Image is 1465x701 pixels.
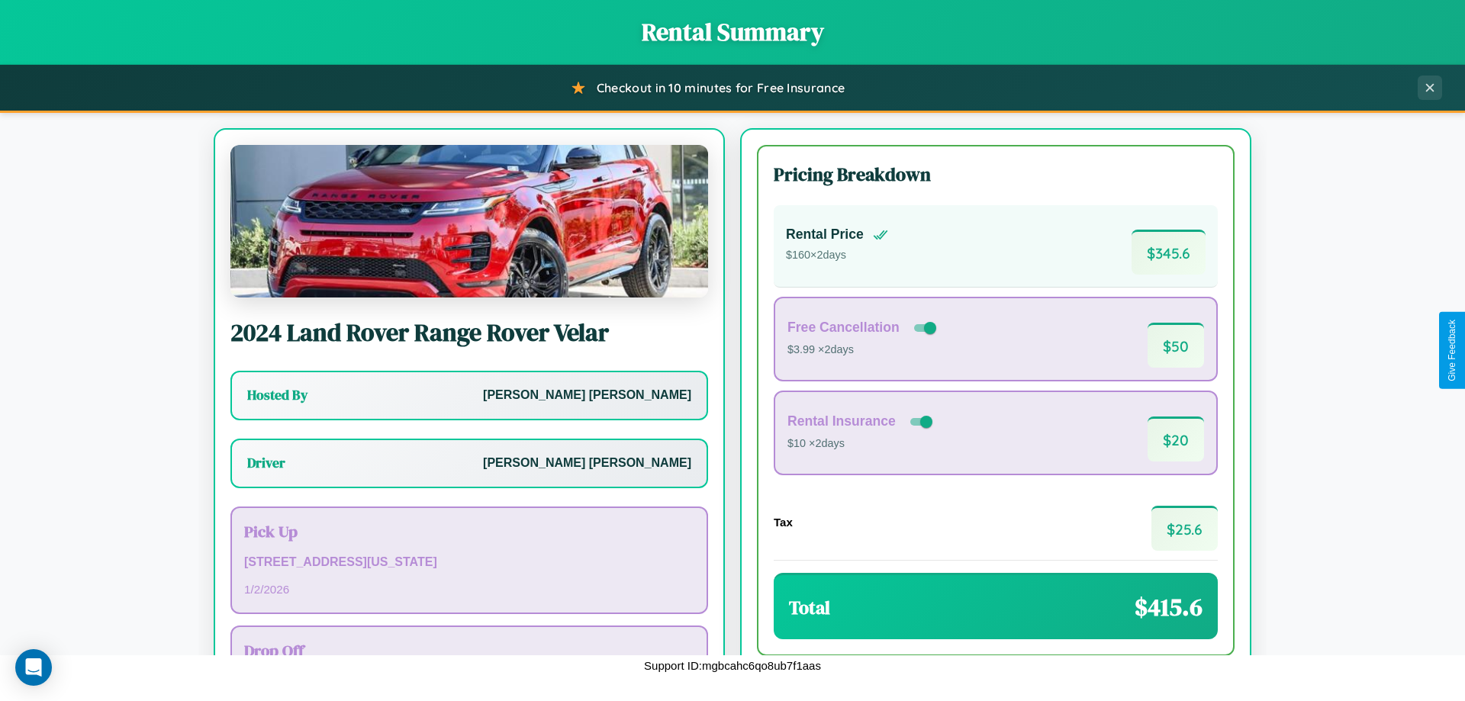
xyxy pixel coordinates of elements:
[483,384,691,407] p: [PERSON_NAME] [PERSON_NAME]
[244,520,694,542] h3: Pick Up
[787,320,900,336] h4: Free Cancellation
[644,655,821,676] p: Support ID: mgbcahc6qo8ub7f1aas
[247,386,307,404] h3: Hosted By
[786,246,888,265] p: $ 160 × 2 days
[483,452,691,474] p: [PERSON_NAME] [PERSON_NAME]
[230,145,708,297] img: Land Rover Range Rover Velar
[244,639,694,661] h3: Drop Off
[1135,590,1203,624] span: $ 415.6
[247,454,285,472] h3: Driver
[244,551,694,574] p: [STREET_ADDRESS][US_STATE]
[774,516,793,529] h4: Tax
[787,413,896,429] h4: Rental Insurance
[597,80,845,95] span: Checkout in 10 minutes for Free Insurance
[1151,506,1218,551] span: $ 25.6
[230,316,708,349] h2: 2024 Land Rover Range Rover Velar
[1447,320,1457,381] div: Give Feedback
[244,579,694,600] p: 1 / 2 / 2026
[786,227,864,243] h4: Rental Price
[787,340,939,360] p: $3.99 × 2 days
[15,649,52,686] div: Open Intercom Messenger
[1148,416,1204,461] span: $ 20
[774,162,1218,187] h3: Pricing Breakdown
[787,434,935,454] p: $10 × 2 days
[1148,323,1204,368] span: $ 50
[789,595,830,620] h3: Total
[1132,230,1206,275] span: $ 345.6
[15,15,1450,49] h1: Rental Summary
